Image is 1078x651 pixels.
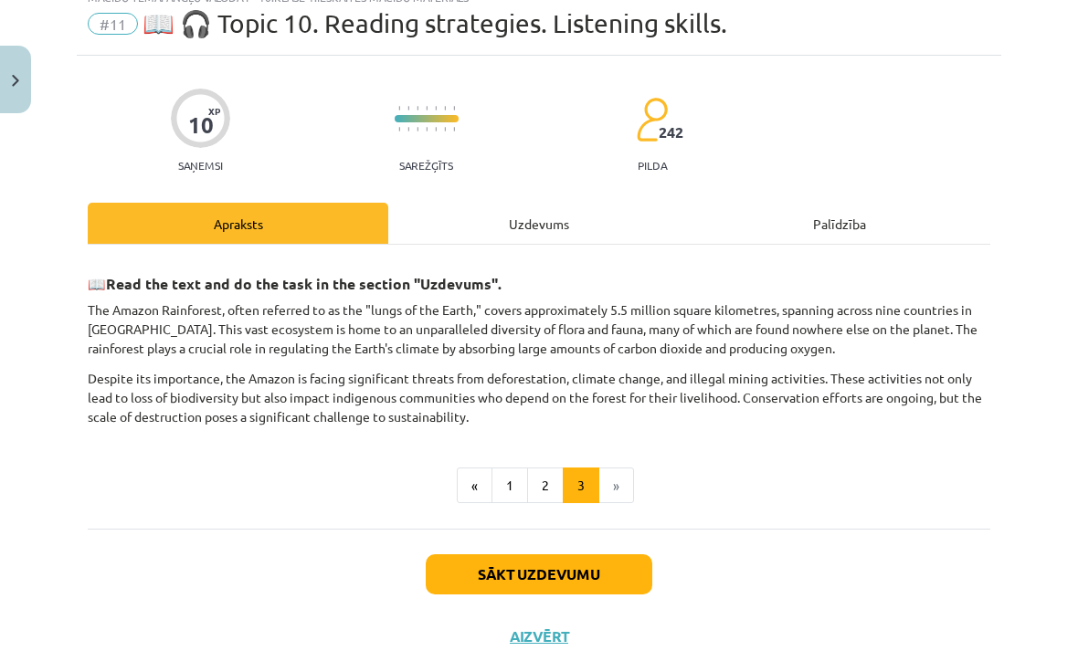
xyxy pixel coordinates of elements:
[88,369,990,426] p: Despite its importance, the Amazon is facing significant threats from deforestation, climate chan...
[435,106,437,110] img: icon-short-line-57e1e144782c952c97e751825c79c345078a6d821885a25fce030b3d8c18986b.svg
[106,274,502,293] strong: Read the text and do the task in the section "Uzdevums".
[407,106,409,110] img: icon-short-line-57e1e144782c952c97e751825c79c345078a6d821885a25fce030b3d8c18986b.svg
[208,106,220,116] span: XP
[426,127,428,131] img: icon-short-line-57e1e144782c952c97e751825c79c345078a6d821885a25fce030b3d8c18986b.svg
[426,106,428,110] img: icon-short-line-57e1e144782c952c97e751825c79c345078a6d821885a25fce030b3d8c18986b.svg
[88,13,138,35] span: #11
[491,467,528,504] button: 1
[527,467,564,504] button: 2
[435,127,437,131] img: icon-short-line-57e1e144782c952c97e751825c79c345078a6d821885a25fce030b3d8c18986b.svg
[444,127,446,131] img: icon-short-line-57e1e144782c952c97e751825c79c345078a6d821885a25fce030b3d8c18986b.svg
[12,75,19,87] img: icon-close-lesson-0947bae3869378f0d4975bcd49f059093ad1ed9edebbc8119c70593378902aed.svg
[188,112,214,138] div: 10
[690,203,990,244] div: Palīdzība
[143,8,727,38] span: 📖 🎧 Topic 10. Reading strategies. Listening skills.
[636,97,668,142] img: students-c634bb4e5e11cddfef0936a35e636f08e4e9abd3cc4e673bd6f9a4125e45ecb1.svg
[444,106,446,110] img: icon-short-line-57e1e144782c952c97e751825c79c345078a6d821885a25fce030b3d8c18986b.svg
[453,106,455,110] img: icon-short-line-57e1e144782c952c97e751825c79c345078a6d821885a25fce030b3d8c18986b.svg
[563,467,599,504] button: 3
[659,124,683,141] span: 242
[453,127,455,131] img: icon-short-line-57e1e144782c952c97e751825c79c345078a6d821885a25fce030b3d8c18986b.svg
[417,106,418,110] img: icon-short-line-57e1e144782c952c97e751825c79c345078a6d821885a25fce030b3d8c18986b.svg
[426,554,652,594] button: Sākt uzdevumu
[398,127,400,131] img: icon-short-line-57e1e144782c952c97e751825c79c345078a6d821885a25fce030b3d8c18986b.svg
[88,203,388,244] div: Apraksts
[88,300,990,358] p: The Amazon Rainforest, often referred to as the "lungs of the Earth," covers approximately 5.5 mi...
[388,203,689,244] div: Uzdevums
[88,261,990,295] h3: 📖
[638,159,667,172] p: pilda
[417,127,418,131] img: icon-short-line-57e1e144782c952c97e751825c79c345078a6d821885a25fce030b3d8c18986b.svg
[171,159,230,172] p: Saņemsi
[398,106,400,110] img: icon-short-line-57e1e144782c952c97e751825c79c345078a6d821885a25fce030b3d8c18986b.svg
[407,127,409,131] img: icon-short-line-57e1e144782c952c97e751825c79c345078a6d821885a25fce030b3d8c18986b.svg
[457,467,492,504] button: «
[88,467,990,504] nav: Page navigation example
[399,159,453,172] p: Sarežģīts
[504,627,574,646] button: Aizvērt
